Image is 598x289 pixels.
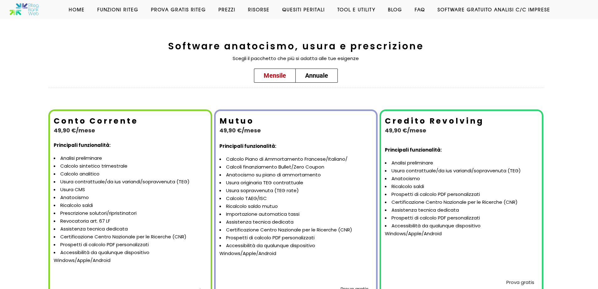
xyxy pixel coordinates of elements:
[242,6,276,13] a: Risorse
[54,162,207,170] li: Calcolo sintetico trimestrale
[62,6,91,13] a: Home
[219,218,372,226] li: Assistenza tecnica dedicata
[382,6,408,13] a: Blog
[385,175,538,183] li: Anatocismo
[385,214,538,222] li: Prospetti di calcolo PDF personalizzati
[219,115,254,126] b: Mutuo
[219,195,372,203] li: Calcolo TAEG/ISC
[219,171,372,179] li: Anatocismo su piano di ammortamento
[305,72,328,79] span: Annuale
[54,142,110,148] strong: Principali funzionalità:
[219,143,276,149] strong: Principali funzionalità:
[385,147,442,153] strong: Principali funzionalità:
[54,154,207,162] li: Analisi preliminare
[219,234,372,242] li: Prospetti di calcolo PDF personalizzati
[145,6,212,13] a: Prova Gratis Riteg
[219,203,372,210] li: Ricalcolo saldo mutuo
[54,186,207,194] li: Usura CMS
[385,167,538,175] li: Usura contrattuale/da ius variandi/sopravvenuta (TEG)
[385,191,538,198] li: Prospetti di calcolo PDF personalizzati
[54,194,207,202] li: Anatocismo
[331,6,382,13] a: Tool e Utility
[212,6,242,13] a: Prezzi
[219,155,372,163] li: Calcolo Piano di Ammortamento Francese/Italiano/
[54,178,207,186] li: Usura contrattuale/da ius variandi/sopravvenuta (TEG)
[385,159,538,167] li: Analisi preliminare
[408,6,431,13] a: Faq
[54,115,138,126] b: Conto Corrente
[295,69,338,83] a: Annuale
[219,163,372,171] li: Calcoli finanziamento Bullet/Zero Coupon
[264,72,286,79] span: Mensile
[131,55,461,63] p: Scegli il pacchetto che più si adatta alle tue esigenze
[506,279,534,286] a: Prova gratis
[219,210,372,218] li: Importazione automatica tassi
[219,179,372,187] li: Usura originaria TEG contrattuale
[385,222,538,238] li: Accessibilità da qualunque dispositivo Windows/Apple/Android
[219,226,372,234] li: Certificazione Centro Nazionale per le Ricerche (CNR)
[91,6,145,13] a: Funzioni Riteg
[385,126,426,134] b: 49,90 €/mese
[219,187,372,195] li: Usura sopravvenuta (TEG rate)
[254,69,296,83] a: Mensile
[385,206,538,214] li: Assistenza tecnica dedicata
[219,126,261,134] b: 49,90 €/mese
[385,115,484,126] b: Credito Revolving
[54,202,207,209] li: Ricalcolo saldi
[9,3,39,16] img: Software anatocismo e usura bancaria
[54,233,207,241] li: Certificazione Centro Nazionale per le Ricerche (CNR)
[431,6,557,13] a: Software GRATUITO analisi c/c imprese
[131,38,461,55] h2: Software anatocismo, usura e prescrizione
[54,209,207,217] li: Prescrizione solutori/ripristinatori
[54,241,207,249] li: Prospetti di calcolo PDF personalizzati
[54,217,207,225] li: Revocatoria art. 67 LF
[54,225,207,233] li: Assistenza tecnica dedicata
[54,249,207,264] li: Accessibilità da qualunque dispositivo Windows/Apple/Android
[219,242,372,258] li: Accessibilità da qualunque dispositivo Windows/Apple/Android
[276,6,331,13] a: Quesiti Peritali
[54,126,95,134] b: 49,90 €/mese
[54,170,207,178] li: Calcolo analitico
[385,198,538,206] li: Certificazione Centro Nazionale per le Ricerche (CNR)
[385,183,538,191] li: Ricalcolo saldi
